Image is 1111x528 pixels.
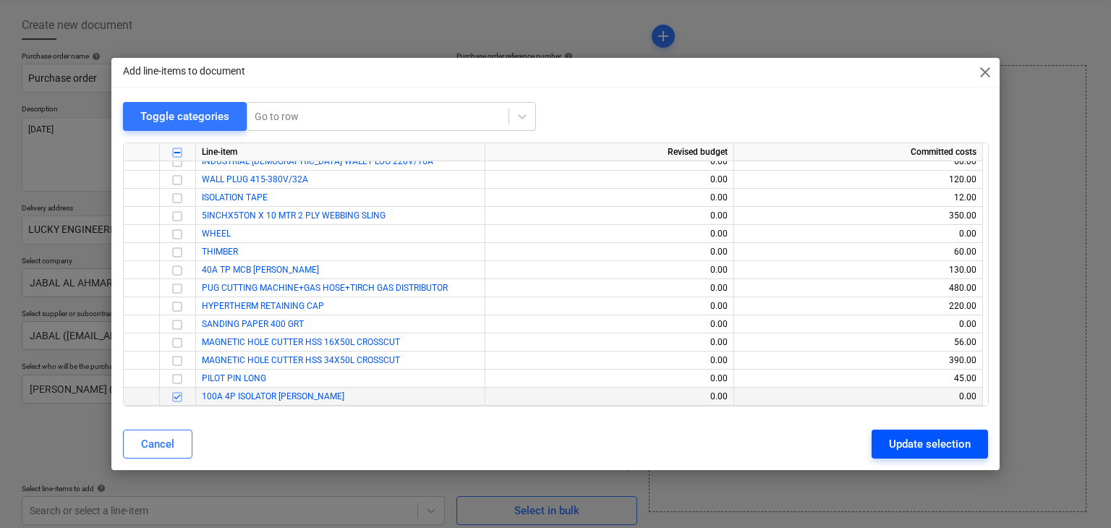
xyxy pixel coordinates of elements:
div: Toggle categories [140,107,229,126]
div: 0.00 [491,171,728,189]
div: 220.00 [740,297,976,315]
a: INDUSTRIAL [DEMOGRAPHIC_DATA] WALL PLUG 220V/16A [202,156,433,166]
a: PILOT PIN LONG [202,373,266,383]
div: 60.00 [740,153,976,171]
span: close [976,64,994,81]
a: PUG CUTTING MACHINE+GAS HOSE+TIRCH GAS DISTRIBUTOR [202,283,448,293]
div: 45.00 [740,370,976,388]
div: 130.00 [740,261,976,279]
div: 0.00 [491,261,728,279]
div: 120.00 [740,171,976,189]
a: WALL PLUG 415-380V/32A [202,174,308,184]
a: ISOLATION TAPE [202,192,268,203]
div: 0.00 [491,315,728,333]
iframe: Chat Widget [1039,459,1111,528]
div: Committed costs [734,143,983,161]
div: 12.00 [740,189,976,207]
div: 0.00 [491,333,728,352]
span: 100A 4P ISOLATOR HAGER [202,391,344,401]
div: 0.00 [491,279,728,297]
a: 100A 4P ISOLATOR [PERSON_NAME] [202,391,344,401]
div: 0.00 [491,207,728,225]
button: Toggle categories [123,102,247,131]
p: Add line-items to document [123,64,245,79]
button: Update selection [872,430,988,459]
div: 390.00 [740,352,976,370]
a: 5INCHX5TON X 10 MTR 2 PLY WEBBING SLING [202,210,386,221]
div: 0.00 [740,315,976,333]
div: 0.00 [491,153,728,171]
span: INDUSTRIAL FEMALE WALL PLUG 220V/16A [202,156,433,166]
div: 0.00 [491,189,728,207]
a: 40A TP MCB [PERSON_NAME] [202,265,319,275]
div: 60.00 [740,243,976,261]
a: WHEEL [202,229,231,239]
div: 56.00 [740,333,976,352]
div: 0.00 [491,225,728,243]
div: 0.00 [491,297,728,315]
div: 0.00 [491,370,728,388]
a: THIMBER [202,247,238,257]
div: Cancel [141,435,174,454]
div: 0.00 [740,225,976,243]
a: HYPERTHERM RETAINING CAP [202,301,324,311]
div: 0.00 [491,243,728,261]
button: Cancel [123,430,192,459]
div: 480.00 [740,279,976,297]
div: Revised budget [485,143,734,161]
div: 350.00 [740,207,976,225]
div: 0.00 [491,388,728,406]
div: Update selection [889,435,971,454]
div: 0.00 [491,352,728,370]
span: 40A TP MCB SCHNEIDER [202,265,319,275]
a: MAGNETIC HOLE CUTTER HSS 34X50L CROSSCUT [202,355,400,365]
div: Line-item [196,143,485,161]
a: SANDING PAPER 400 GRT [202,319,304,329]
div: 0.00 [740,388,976,406]
a: MAGNETIC HOLE CUTTER HSS 16X50L CROSSCUT [202,337,400,347]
